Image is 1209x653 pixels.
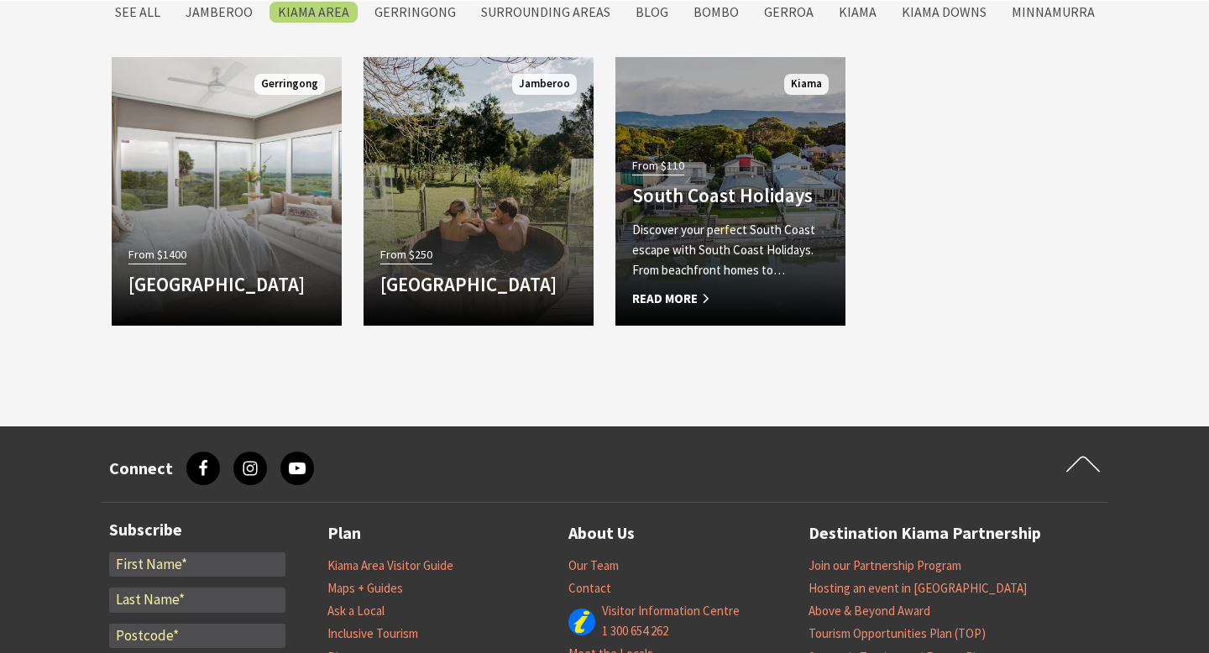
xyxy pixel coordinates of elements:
[128,245,186,264] span: From $1400
[685,2,747,23] label: Bombo
[380,273,577,296] h4: [GEOGRAPHIC_DATA]
[602,603,740,619] a: Visitor Information Centre
[473,2,619,23] label: Surrounding Areas
[364,57,594,326] a: From $250 [GEOGRAPHIC_DATA] Jamberoo
[568,557,619,574] a: Our Team
[568,580,611,597] a: Contact
[112,57,342,326] a: Another Image Used From $1400 [GEOGRAPHIC_DATA] Gerringong
[380,245,432,264] span: From $250
[254,74,325,95] span: Gerringong
[327,520,361,547] a: Plan
[632,156,684,175] span: From $110
[632,184,829,207] h4: South Coast Holidays
[830,2,885,23] label: Kiama
[327,625,418,642] a: Inclusive Tourism
[109,520,285,540] h3: Subscribe
[809,520,1041,547] a: Destination Kiama Partnership
[632,289,829,309] span: Read More
[270,2,358,23] label: Kiama Area
[756,2,822,23] label: Gerroa
[809,580,1027,597] a: Hosting an event in [GEOGRAPHIC_DATA]
[107,2,169,23] label: SEE All
[632,220,829,280] p: Discover your perfect South Coast escape with South Coast Holidays. From beachfront homes to…
[615,57,845,326] a: Another Image Used From $110 South Coast Holidays Discover your perfect South Coast escape with S...
[128,273,325,296] h4: [GEOGRAPHIC_DATA]
[327,603,385,619] a: Ask a Local
[109,624,285,649] input: Postcode*
[109,588,285,613] input: Last Name*
[109,458,173,478] h3: Connect
[602,623,668,640] a: 1 300 654 262
[568,520,635,547] a: About Us
[109,552,285,577] input: First Name*
[512,74,577,95] span: Jamberoo
[366,2,464,23] label: Gerringong
[327,580,403,597] a: Maps + Guides
[784,74,829,95] span: Kiama
[809,557,961,574] a: Join our Partnership Program
[893,2,995,23] label: Kiama Downs
[627,2,677,23] label: Blog
[327,557,453,574] a: Kiama Area Visitor Guide
[1003,2,1103,23] label: Minnamurra
[809,625,986,642] a: Tourism Opportunities Plan (TOP)
[809,603,930,619] a: Above & Beyond Award
[177,2,261,23] label: Jamberoo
